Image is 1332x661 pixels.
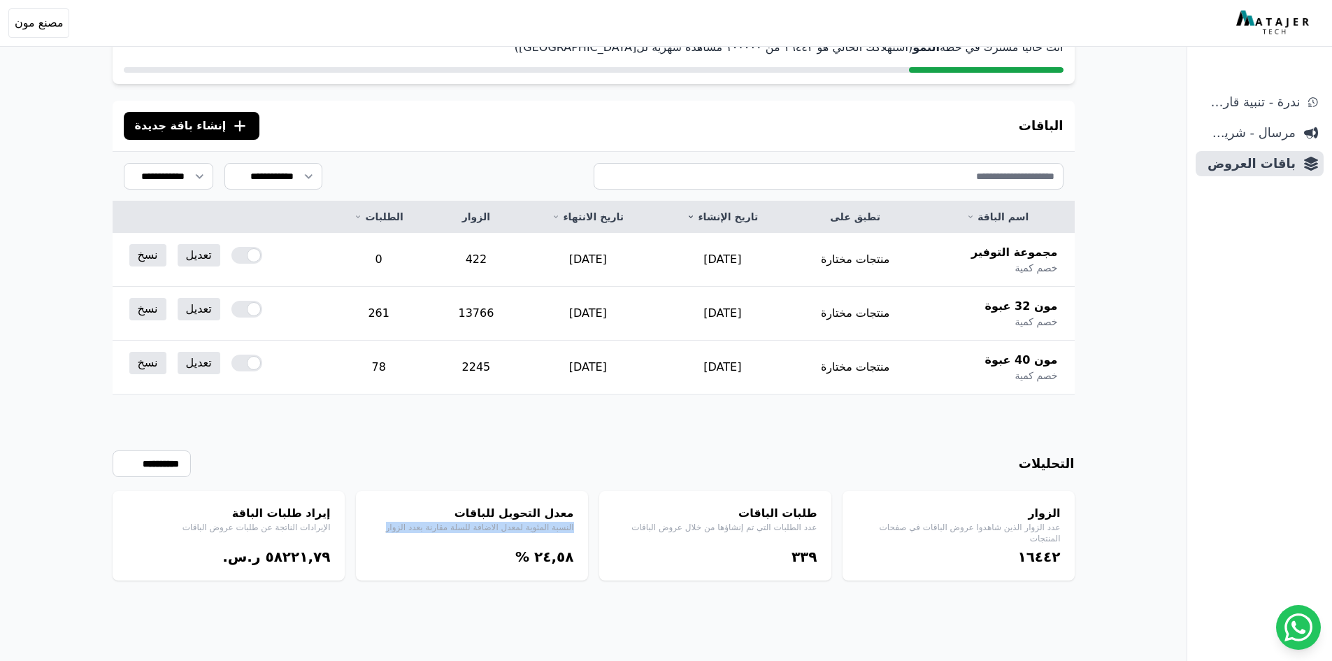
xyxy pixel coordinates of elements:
[1236,10,1312,36] img: MatajerTech Logo
[326,287,432,341] td: 261
[326,233,432,287] td: 0
[857,522,1061,544] p: عدد الزوار الذين شاهدوا عروض الباقات في صفحات المنتجات
[515,548,529,565] span: %
[222,548,260,565] span: ر.س.
[432,201,521,233] th: الزوار
[370,505,574,522] h4: معدل التحويل للباقات
[15,15,63,31] span: مصنع مون
[124,112,260,140] button: إنشاء باقة جديدة
[326,341,432,395] td: 78
[672,210,773,224] a: تاريخ الإنشاء
[1015,315,1057,329] span: خصم كمية
[537,210,638,224] a: تاريخ الانتهاء
[129,244,166,266] a: نسخ
[857,505,1061,522] h4: الزوار
[1015,261,1057,275] span: خصم كمية
[127,522,331,533] p: الإيرادات الناتجة عن طلبات عروض الباقات
[129,298,166,320] a: نسخ
[1019,454,1075,474] h3: التحليلات
[124,39,1064,56] p: أنت حاليا مشترك في خطة (استهلاكك الحالي هو ١٦٤٤٢ من ١۰۰۰۰۰ مشاهدة شهرية لل[GEOGRAPHIC_DATA])
[912,41,940,54] strong: النمو
[985,352,1058,369] span: مون 40 عبوة
[857,547,1061,567] div: ١٦٤٤٢
[8,8,69,38] button: مصنع مون
[1019,116,1064,136] h3: الباقات
[655,233,789,287] td: [DATE]
[135,118,227,134] span: إنشاء باقة جديدة
[613,505,817,522] h4: طلبات الباقات
[789,287,920,341] td: منتجات مختارة
[127,505,331,522] h4: إيراد طلبات الباقة
[178,352,220,374] a: تعديل
[520,287,655,341] td: [DATE]
[343,210,415,224] a: الطلبات
[613,547,817,567] div: ۳۳٩
[265,548,330,565] bdi: ٥٨٢٢١,٧٩
[1201,154,1296,173] span: باقات العروض
[985,298,1058,315] span: مون 32 عبوة
[1201,123,1296,143] span: مرسال - شريط دعاية
[789,233,920,287] td: منتجات مختارة
[613,522,817,533] p: عدد الطلبات التي تم إنشاؤها من خلال عروض الباقات
[1201,92,1300,112] span: ندرة - تنبية قارب علي النفاذ
[534,548,573,565] bdi: ٢٤,٥٨
[432,233,521,287] td: 422
[178,298,220,320] a: تعديل
[370,522,574,533] p: النسبة المئوية لمعدل الاضافة للسلة مقارنة بعدد الزوار
[938,210,1058,224] a: اسم الباقة
[789,201,920,233] th: تطبق على
[129,352,166,374] a: نسخ
[520,233,655,287] td: [DATE]
[1015,369,1057,383] span: خصم كمية
[655,341,789,395] td: [DATE]
[432,341,521,395] td: 2245
[789,341,920,395] td: منتجات مختارة
[520,341,655,395] td: [DATE]
[655,287,789,341] td: [DATE]
[432,287,521,341] td: 13766
[971,244,1057,261] span: مجموعة التوفير
[178,244,220,266] a: تعديل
